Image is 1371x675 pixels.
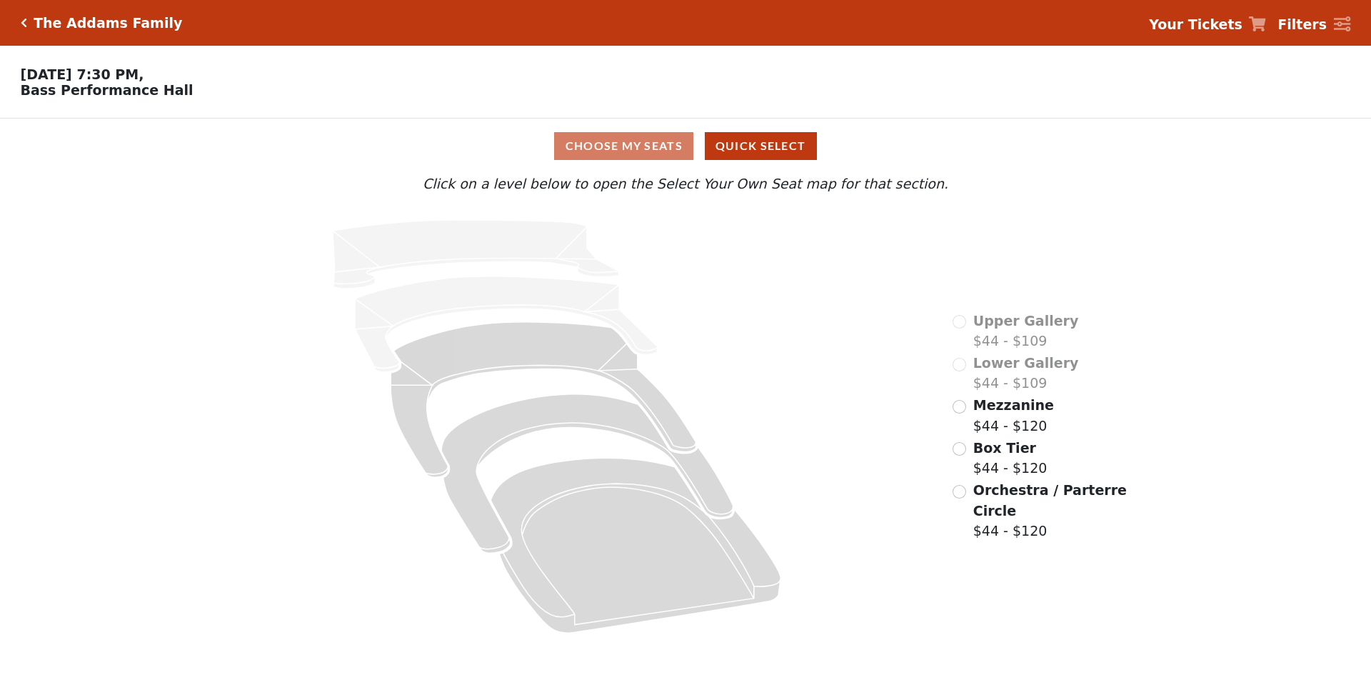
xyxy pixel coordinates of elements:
span: Lower Gallery [973,355,1079,371]
span: Mezzanine [973,397,1054,413]
a: Click here to go back to filters [21,18,27,28]
span: Upper Gallery [973,313,1079,329]
path: Orchestra / Parterre Circle - Seats Available: 116 [491,458,781,633]
h5: The Addams Family [34,15,182,31]
strong: Your Tickets [1149,16,1242,32]
strong: Filters [1277,16,1327,32]
button: Quick Select [705,132,817,160]
label: $44 - $120 [973,480,1129,541]
label: $44 - $109 [973,311,1079,351]
a: Your Tickets [1149,14,1266,35]
label: $44 - $120 [973,395,1054,436]
path: Upper Gallery - Seats Available: 0 [333,220,619,289]
label: $44 - $109 [973,353,1079,394]
label: $44 - $120 [973,438,1048,479]
span: Orchestra / Parterre Circle [973,482,1127,519]
p: Click on a level below to open the Select Your Own Seat map for that section. [181,174,1190,194]
a: Filters [1277,14,1350,35]
path: Lower Gallery - Seats Available: 0 [355,276,658,372]
span: Box Tier [973,440,1036,456]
